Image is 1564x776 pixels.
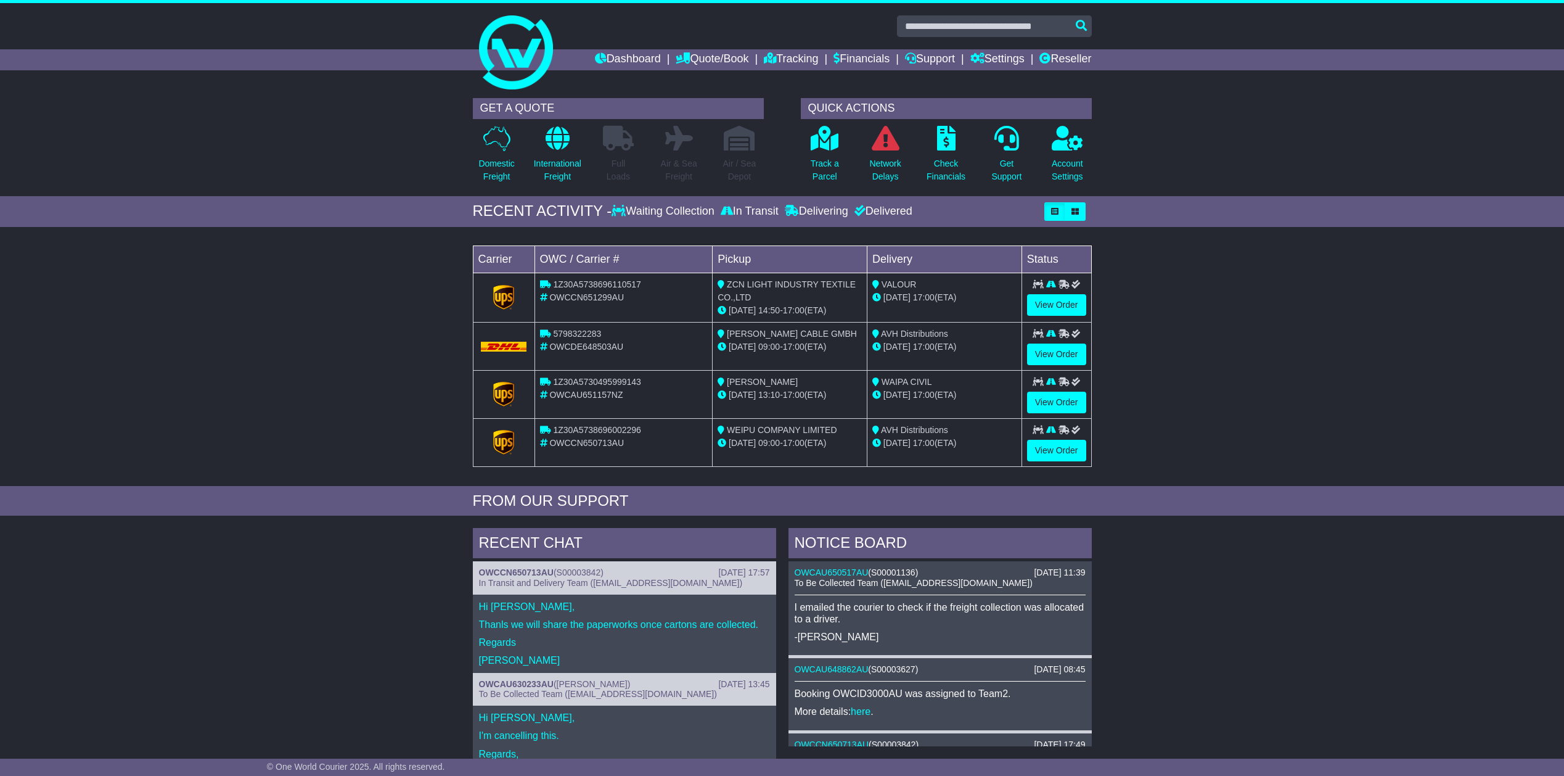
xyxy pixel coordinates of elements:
[788,528,1092,561] div: NOTICE BOARD
[795,706,1086,717] p: More details: .
[727,329,857,339] span: [PERSON_NAME] CABLE GMBH
[867,246,1022,273] td: Delivery
[913,292,935,302] span: 17:00
[549,390,623,400] span: OWCAU651157NZ
[882,377,932,387] span: WAIPA CIVIL
[479,619,770,630] p: Thanls we will share the paperworks once cartons are collected.
[869,157,901,183] p: Network Delays
[473,528,776,561] div: RECENT CHAT
[871,568,915,577] span: S00001136
[833,49,890,70] a: Financials
[729,390,756,400] span: [DATE]
[473,202,612,220] div: RECENT ACTIVITY -
[795,740,1086,750] div: ( )
[758,438,780,448] span: 09:00
[723,157,756,183] p: Air / Sea Depot
[533,125,582,190] a: InternationalFreight
[758,342,780,352] span: 09:00
[718,437,862,450] div: - (ETA)
[783,390,805,400] span: 17:00
[718,304,862,317] div: - (ETA)
[795,578,1033,588] span: To Be Collected Team ([EMAIL_ADDRESS][DOMAIN_NAME])
[913,438,935,448] span: 17:00
[1034,664,1085,675] div: [DATE] 08:45
[872,291,1017,304] div: (ETA)
[883,342,911,352] span: [DATE]
[479,568,554,577] a: OWCCN650713AU
[493,285,514,310] img: GetCarrierServiceLogo
[603,157,634,183] p: Full Loads
[479,568,770,578] div: ( )
[479,578,743,588] span: In Transit and Delivery Team ([EMAIL_ADDRESS][DOMAIN_NAME])
[795,740,869,749] a: OWCCN650713AU
[557,568,601,577] span: S00003842
[595,49,661,70] a: Dashboard
[783,305,805,315] span: 17:00
[718,279,856,302] span: ZCN LIGHT INDUSTRY TEXTILE CO.,LTD
[718,205,782,218] div: In Transit
[676,49,748,70] a: Quote/Book
[479,689,717,699] span: To Be Collected Team ([EMAIL_ADDRESS][DOMAIN_NAME])
[612,205,717,218] div: Waiting Collection
[473,246,534,273] td: Carrier
[758,305,780,315] span: 14:50
[783,342,805,352] span: 17:00
[795,568,869,577] a: OWCAU650517AU
[267,762,445,772] span: © One World Courier 2025. All rights reserved.
[810,125,840,190] a: Track aParcel
[872,389,1017,402] div: (ETA)
[783,438,805,448] span: 17:00
[851,205,912,218] div: Delivered
[553,425,641,435] span: 1Z30A5738696002296
[479,679,554,689] a: OWCAU630233AU
[729,305,756,315] span: [DATE]
[970,49,1025,70] a: Settings
[718,679,769,690] div: [DATE] 13:45
[905,49,955,70] a: Support
[478,125,515,190] a: DomesticFreight
[534,246,713,273] td: OWC / Carrier #
[557,679,628,689] span: [PERSON_NAME]
[479,748,770,760] p: Regards,
[913,342,935,352] span: 17:00
[795,664,869,674] a: OWCAU648862AU
[479,679,770,690] div: ( )
[479,654,770,666] p: [PERSON_NAME]
[872,341,1017,353] div: (ETA)
[1051,125,1084,190] a: AccountSettings
[883,292,911,302] span: [DATE]
[872,740,916,749] span: S00003842
[549,292,624,302] span: OWCCN651299AU
[795,601,1086,625] p: I emailed the courier to check if the freight collection was allocated to a driver.
[926,125,966,190] a: CheckFinancials
[758,390,780,400] span: 13:10
[991,125,1022,190] a: GetSupport
[1027,344,1086,365] a: View Order
[795,688,1086,700] p: Booking OWCID3000AU was assigned to Team2.
[473,492,1092,510] div: FROM OUR SUPPORT
[1052,157,1083,183] p: Account Settings
[881,329,948,339] span: AVH Distributions
[553,377,641,387] span: 1Z30A5730495999143
[1034,568,1085,578] div: [DATE] 11:39
[795,664,1086,675] div: ( )
[764,49,818,70] a: Tracking
[1034,740,1085,750] div: [DATE] 17:49
[1027,440,1086,461] a: View Order
[479,730,770,741] p: I'm cancelling this.
[478,157,514,183] p: Domestic Freight
[479,637,770,648] p: Regards
[991,157,1022,183] p: Get Support
[661,157,697,183] p: Air & Sea Freight
[795,568,1086,578] div: ( )
[872,437,1017,450] div: (ETA)
[883,438,911,448] span: [DATE]
[718,568,769,578] div: [DATE] 17:57
[782,205,851,218] div: Delivering
[481,342,527,352] img: DHL.png
[729,342,756,352] span: [DATE]
[913,390,935,400] span: 17:00
[493,430,514,455] img: GetCarrierServiceLogo
[811,157,839,183] p: Track a Parcel
[479,601,770,613] p: Hi [PERSON_NAME],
